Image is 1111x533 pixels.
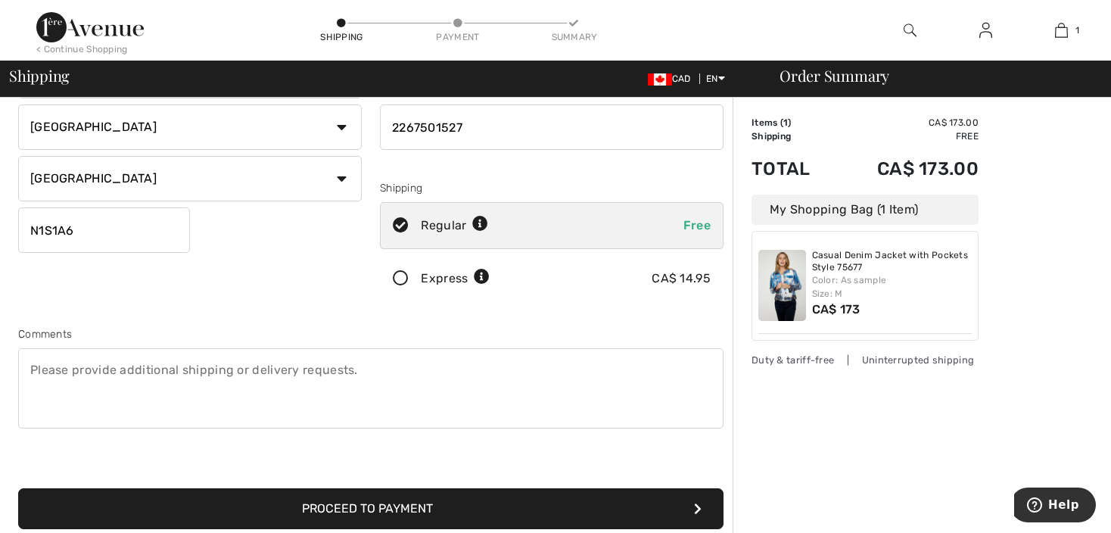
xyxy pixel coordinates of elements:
[1075,23,1079,37] span: 1
[904,21,916,39] img: search the website
[835,143,979,195] td: CA$ 173.00
[967,21,1004,40] a: Sign In
[18,326,724,342] div: Comments
[380,104,724,150] input: Mobile
[752,143,835,195] td: Total
[648,73,672,86] img: Canadian Dollar
[812,250,973,273] a: Casual Denim Jacket with Pockets Style 75677
[380,180,724,196] div: Shipping
[36,12,144,42] img: 1ère Avenue
[1014,488,1096,525] iframe: Opens a widget where you can find more information
[18,207,190,253] input: Zip/Postal Code
[752,116,835,129] td: Items ( )
[36,42,128,56] div: < Continue Shopping
[9,68,70,83] span: Shipping
[835,129,979,143] td: Free
[683,218,711,232] span: Free
[835,116,979,129] td: CA$ 173.00
[812,302,860,316] span: CA$ 173
[761,68,1102,83] div: Order Summary
[18,488,724,529] button: Proceed to Payment
[812,273,973,301] div: Color: As sample Size: M
[319,30,365,44] div: Shipping
[752,129,835,143] td: Shipping
[752,195,979,225] div: My Shopping Bag (1 Item)
[552,30,597,44] div: Summary
[421,270,490,288] div: Express
[648,73,697,84] span: CAD
[652,270,711,288] div: CA$ 14.95
[783,117,788,128] span: 1
[1024,21,1098,39] a: 1
[752,353,979,367] div: Duty & tariff-free | Uninterrupted shipping
[979,21,992,39] img: My Info
[706,73,725,84] span: EN
[1055,21,1068,39] img: My Bag
[758,250,806,321] img: Casual Denim Jacket with Pockets Style 75677
[435,30,481,44] div: Payment
[421,217,488,235] div: Regular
